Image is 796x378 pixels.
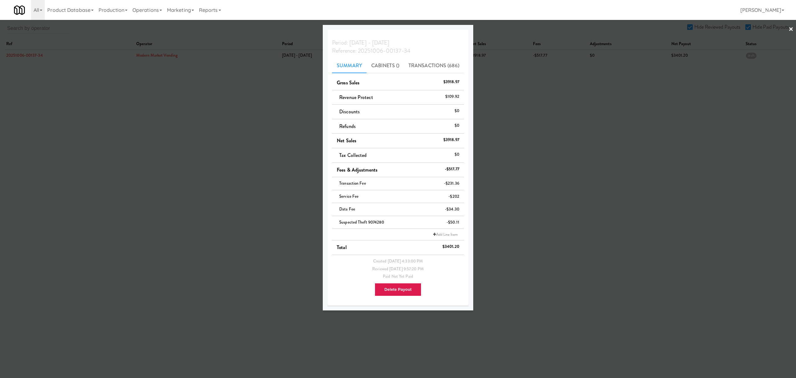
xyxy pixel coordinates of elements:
span: Data Fee [339,206,355,212]
img: Micromart [14,5,25,16]
button: Delete Payout [375,283,421,296]
a: Cabinets () [367,58,404,73]
span: Suspected Theft 9074280 [339,219,384,225]
span: Revenue Protect [339,94,373,101]
div: Created [DATE] 4:33:00 PM [337,258,459,265]
div: $0 [455,151,459,158]
div: $3401.20 [442,243,459,251]
span: Reference: 20251006-00137-34 [332,47,410,55]
span: Total [337,244,347,251]
span: Net Sales [337,137,356,144]
div: $109.92 [445,93,459,101]
div: -$231.36 [444,180,459,187]
div: $3918.97 [443,136,459,144]
div: Reviewed [DATE] 9:57:20 PM [337,265,459,273]
span: Gross Sales [337,79,359,86]
div: $0 [455,122,459,130]
li: Suspected Theft 9074280-$50.11 [332,216,464,229]
span: Fees & Adjustments [337,166,377,173]
span: Transaction Fee [339,180,366,186]
li: Data Fee-$34.30 [332,203,464,216]
li: Transaction Fee-$231.36 [332,177,464,190]
li: Service Fee-$202 [332,190,464,203]
span: Period: [DATE] - [DATE] [332,39,389,47]
a: Summary [332,58,367,73]
div: $0 [455,107,459,115]
a: × [789,20,794,39]
span: Tax Collected [339,152,367,159]
a: Add Line Item [432,231,459,238]
div: -$34.30 [445,206,459,213]
span: Service Fee [339,193,359,199]
div: -$517.77 [445,165,459,173]
div: -$50.11 [447,219,459,226]
a: Transactions (686) [404,58,464,73]
span: Discounts [339,108,360,115]
div: $3918.97 [443,78,459,86]
div: -$202 [448,193,459,201]
span: Refunds [339,123,356,130]
div: Paid Not Yet Paid [337,273,459,281]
